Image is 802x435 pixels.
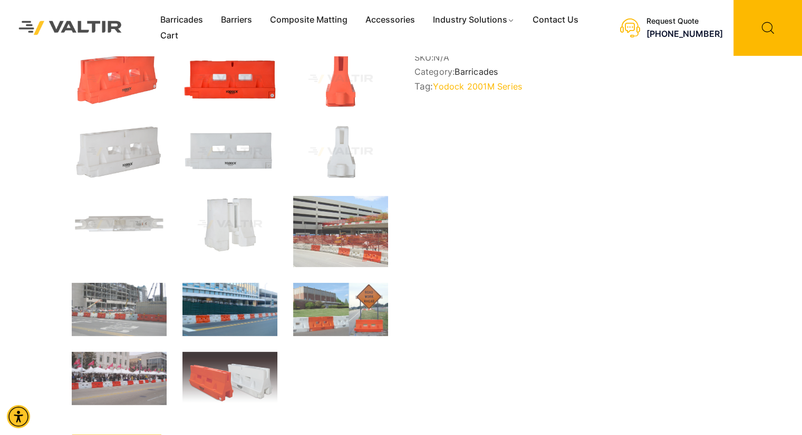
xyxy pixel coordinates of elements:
a: Contact Us [524,12,587,28]
a: Industry Solutions [424,12,524,28]
a: Yodock 2001M Series [433,81,522,92]
a: call (888) 496-3625 [646,28,723,39]
a: Composite Matting [261,12,356,28]
img: Convention Center Construction Project [293,196,388,267]
a: Cart [151,28,187,44]
div: Accessibility Menu [7,405,30,428]
div: Request Quote [646,17,723,26]
span: Category: [414,67,731,77]
a: Barricades [455,66,498,77]
a: Barricades [151,12,212,28]
img: A construction site with a green fence and orange and white barriers along the street, next to a ... [182,283,277,336]
a: Barriers [212,12,261,28]
img: A long, white plastic component with two openings at each end, possibly a part for machinery or e... [72,196,167,253]
span: Tag: [414,81,731,92]
img: An orange plastic object with a triangular shape, featuring a slot at the top and a circular base. [293,51,388,107]
img: An orange traffic barrier with reflective white panels and the brand name "YODOCK" printed on it. [182,51,277,107]
span: N/A [433,52,449,63]
img: A white plastic component with a vertical design, featuring a slot at the top and a cylindrical p... [293,123,388,180]
img: Construction site with a partially built structure, surrounded by orange and white barriers, and ... [72,283,167,336]
img: 2001M_Org_3Q.jpg [72,51,167,107]
img: A white plastic device with two rectangular openings and a logo, likely a component or accessory ... [182,123,277,180]
span: SKU: [414,53,731,63]
img: Image shows a building with a lawn and orange barricades in front, alongside a road sign warning ... [293,283,388,336]
img: A white plastic dock component with openings, labeled "YODOCK," designed for modular assembly or ... [72,123,167,180]
img: A white plastic component with a central hinge, designed for structural support or assembly. [182,196,277,253]
img: Two traffic barriers are displayed: one orange and one white, both featuring a design with cutout... [182,352,277,408]
img: Valtir Rentals [8,10,133,45]
a: Accessories [356,12,424,28]
img: A street market scene with white tents, colorful flags, and vendors displaying goods, separated b... [72,352,167,405]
